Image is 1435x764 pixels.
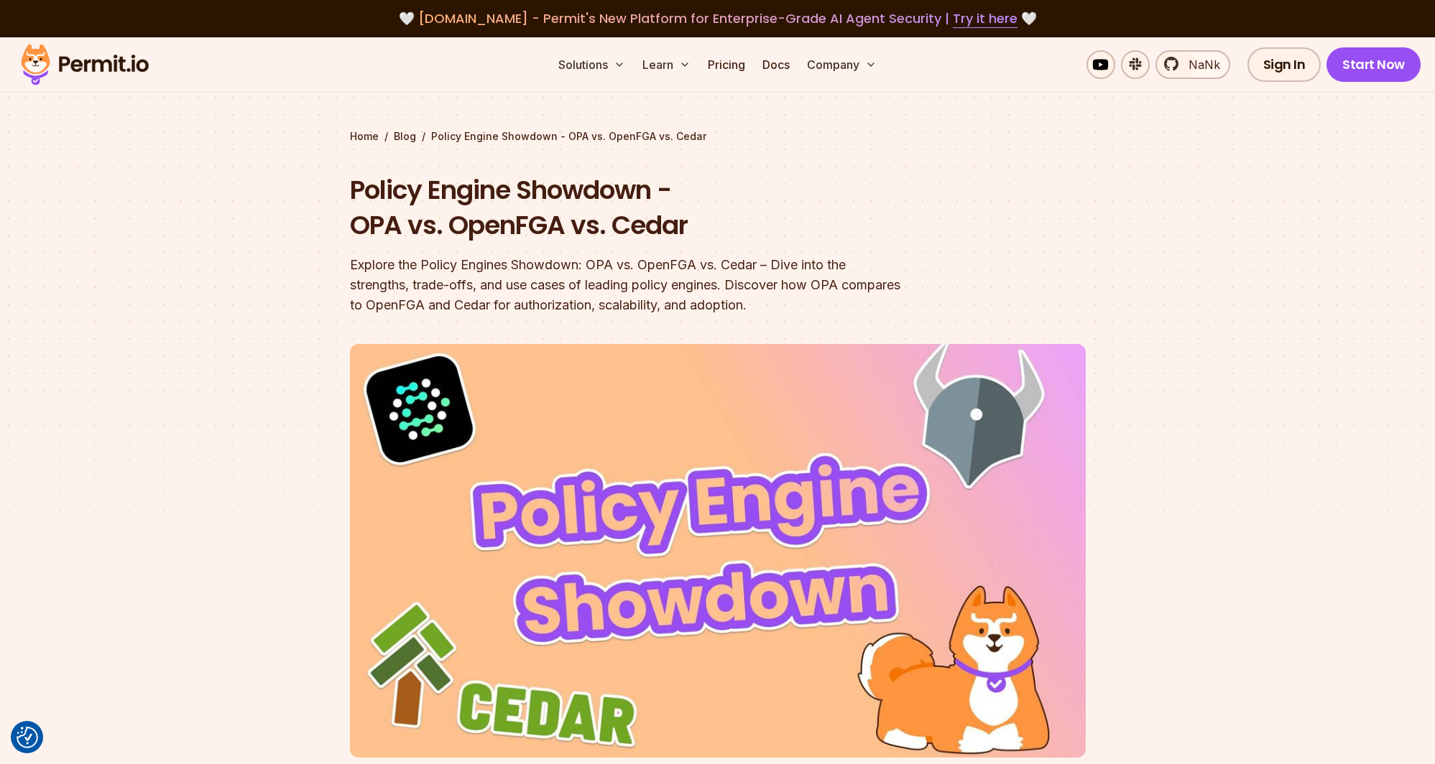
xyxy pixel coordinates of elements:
a: Start Now [1326,47,1421,82]
button: Consent Preferences [17,727,38,748]
button: Learn [637,50,696,79]
button: Solutions [553,50,631,79]
div: Explore the Policy Engines Showdown: OPA vs. OpenFGA vs. Cedar – Dive into the strengths, trade-o... [350,255,902,315]
img: Revisit consent button [17,727,38,748]
a: NaNk [1155,50,1230,79]
div: 🤍 🤍 [34,9,1401,29]
a: Docs [757,50,795,79]
span: NaNk [1180,56,1220,73]
a: Pricing [702,50,751,79]
span: [DOMAIN_NAME] - Permit's New Platform for Enterprise-Grade AI Agent Security | [418,9,1018,27]
a: Sign In [1247,47,1321,82]
div: / / [350,129,1086,144]
a: Try it here [953,9,1018,28]
a: Blog [394,129,416,144]
button: Company [801,50,882,79]
h1: Policy Engine Showdown - OPA vs. OpenFGA vs. Cedar [350,172,902,243]
img: Policy Engine Showdown - OPA vs. OpenFGA vs. Cedar [350,344,1086,758]
img: Permit logo [14,40,155,89]
a: Home [350,129,379,144]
